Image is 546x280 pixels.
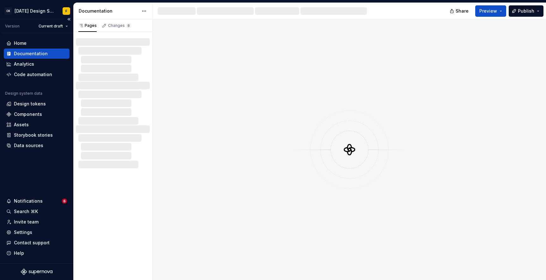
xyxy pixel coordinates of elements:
span: Current draft [39,24,63,29]
a: Storybook stories [4,130,70,140]
div: Documentation [14,51,48,57]
a: Settings [4,227,70,237]
a: Design tokens [4,99,70,109]
div: Invite team [14,219,39,225]
button: Contact support [4,238,70,248]
a: Components [4,109,70,119]
div: F [65,9,67,14]
a: Invite team [4,217,70,227]
div: Changes [108,23,131,28]
div: Data sources [14,142,43,149]
svg: Supernova Logo [21,269,52,275]
div: Help [14,250,24,256]
span: Publish [518,8,534,14]
div: Home [14,40,27,46]
span: 8 [126,23,131,28]
div: Storybook stories [14,132,53,138]
button: Help [4,248,70,258]
div: CK [4,7,12,15]
span: Share [456,8,469,14]
div: Search ⌘K [14,208,38,215]
button: Search ⌘K [4,206,70,217]
span: 6 [62,199,67,204]
button: Collapse sidebar [64,15,73,24]
div: Contact support [14,240,50,246]
div: Assets [14,122,29,128]
div: Pages [78,23,97,28]
div: Analytics [14,61,34,67]
div: Documentation [79,8,138,14]
a: Code automation [4,69,70,80]
button: Publish [509,5,543,17]
a: Documentation [4,49,70,59]
button: CK[DATE] Design SystemF [1,4,72,18]
a: Data sources [4,140,70,151]
div: Code automation [14,71,52,78]
button: Share [446,5,473,17]
div: Components [14,111,42,117]
button: Preview [475,5,506,17]
a: Assets [4,120,70,130]
button: Notifications6 [4,196,70,206]
div: [DATE] Design System [15,8,55,14]
div: Notifications [14,198,43,204]
button: Current draft [36,22,71,31]
span: Preview [479,8,497,14]
div: Design tokens [14,101,46,107]
a: Home [4,38,70,48]
div: Settings [14,229,32,235]
a: Analytics [4,59,70,69]
div: Design system data [5,91,42,96]
div: Version [5,24,20,29]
